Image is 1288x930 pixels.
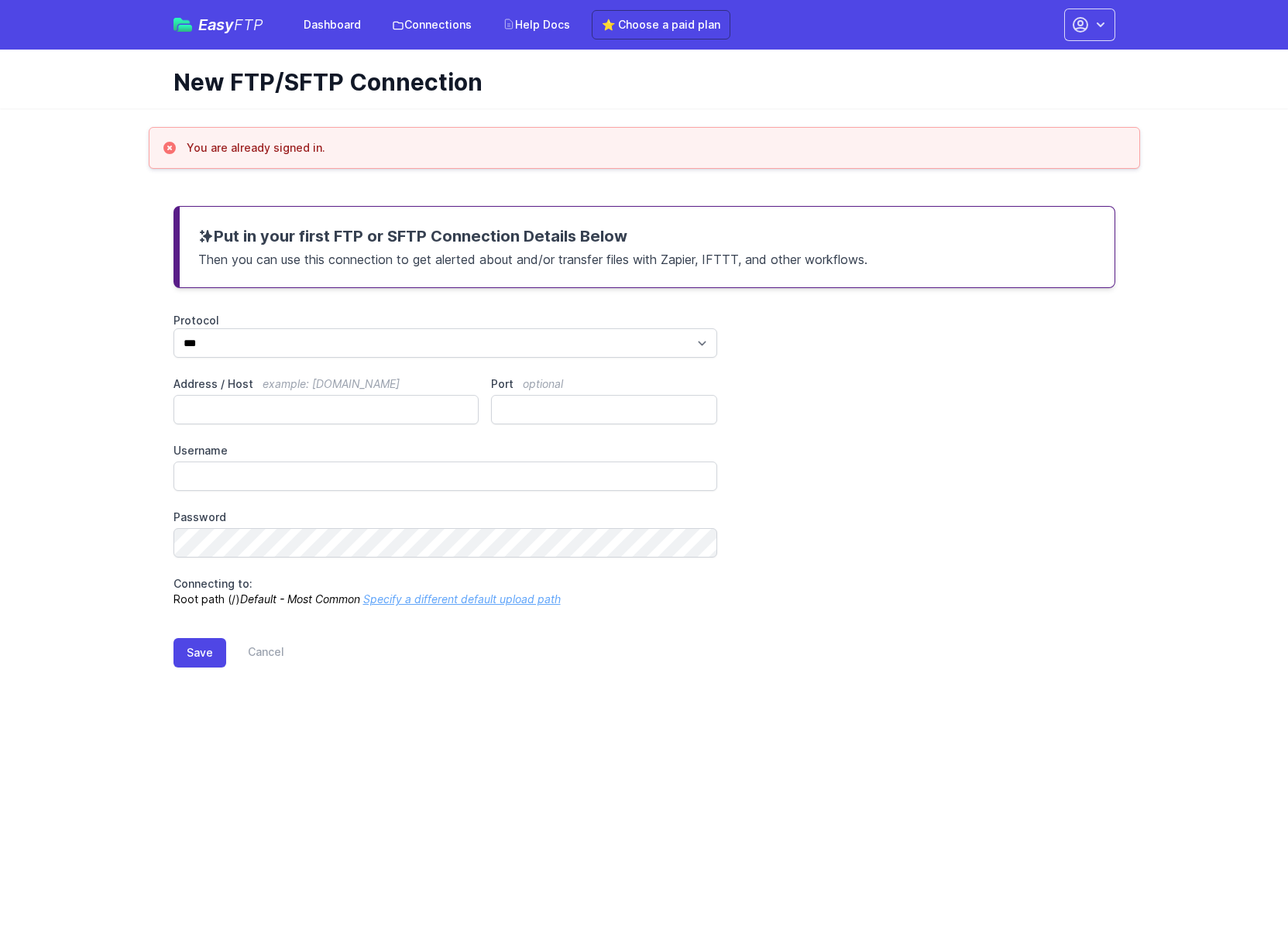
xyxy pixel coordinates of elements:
h3: You are already signed in. [187,140,325,156]
button: Save [173,638,226,667]
h1: New FTP/SFTP Connection [173,68,1103,96]
a: Dashboard [294,11,370,39]
label: Port [491,376,717,392]
i: Default - Most Common [240,592,360,606]
a: Connections [383,11,481,39]
a: ⭐ Choose a paid plan [592,10,730,39]
img: easyftp_logo.png [173,18,192,32]
span: FTP [234,15,263,34]
label: Address / Host [173,376,479,392]
a: Help Docs [493,11,579,39]
label: Protocol [173,313,718,328]
a: Specify a different default upload path [363,592,561,606]
p: Then you can use this connection to get alerted about and/or transfer files with Zapier, IFTTT, a... [198,247,1096,269]
p: Root path (/) [173,576,718,607]
h3: Put in your first FTP or SFTP Connection Details Below [198,225,1096,247]
label: Password [173,510,718,525]
label: Username [173,443,718,458]
span: example: [DOMAIN_NAME] [263,377,400,390]
span: Easy [198,17,263,33]
span: optional [523,377,563,390]
span: Connecting to: [173,577,252,590]
a: EasyFTP [173,17,263,33]
a: Cancel [226,638,284,667]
